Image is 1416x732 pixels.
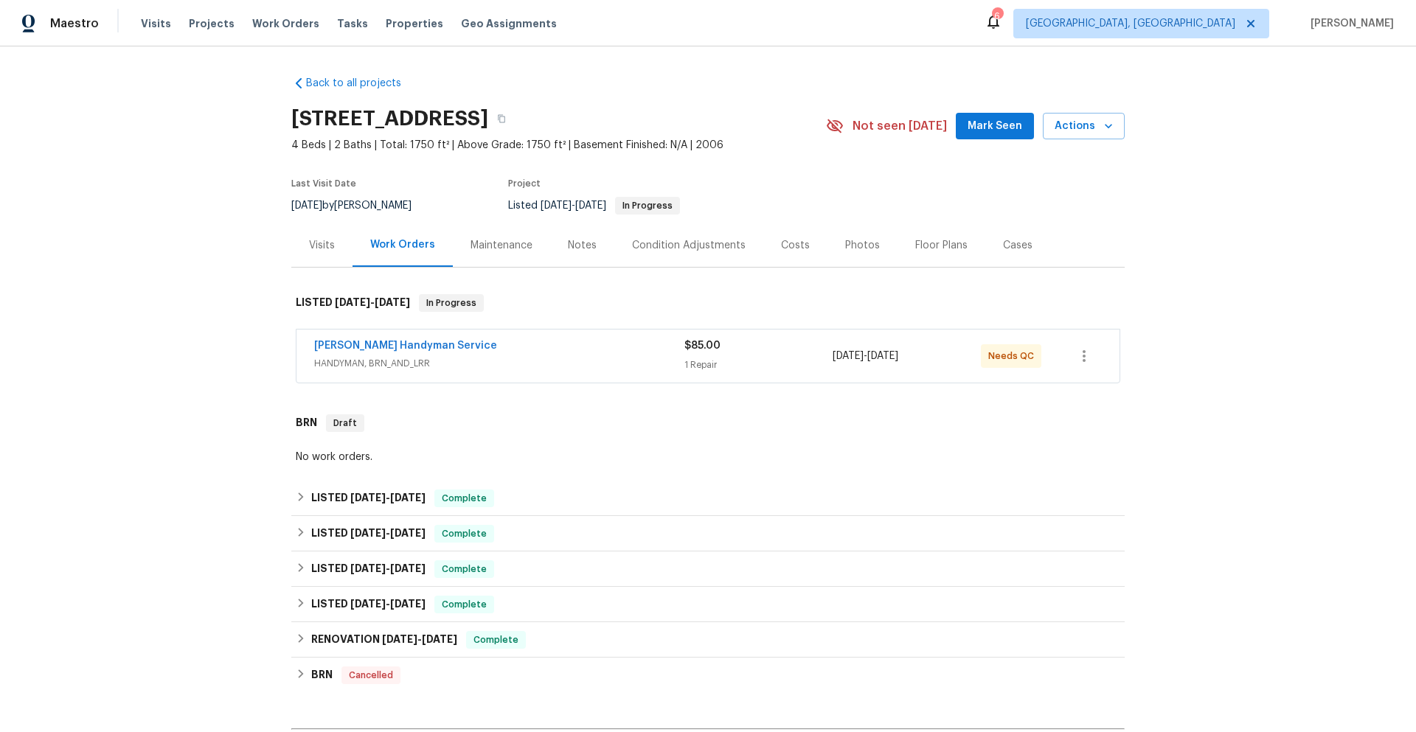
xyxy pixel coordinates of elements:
span: Complete [436,526,493,541]
span: [DATE] [867,351,898,361]
span: Tasks [337,18,368,29]
span: Complete [468,632,524,647]
div: Photos [845,238,880,253]
span: Draft [327,416,363,431]
div: Cases [1003,238,1032,253]
div: Work Orders [370,237,435,252]
div: Condition Adjustments [632,238,746,253]
button: Copy Address [488,105,515,132]
span: - [541,201,606,211]
span: Actions [1055,117,1113,136]
span: Properties [386,16,443,31]
a: [PERSON_NAME] Handyman Service [314,341,497,351]
div: BRN Cancelled [291,658,1125,693]
span: Complete [436,562,493,576]
span: [DATE] [350,528,386,538]
div: Floor Plans [915,238,968,253]
div: Costs [781,238,810,253]
span: [DATE] [833,351,864,361]
span: [DATE] [390,563,426,574]
h6: LISTED [296,294,410,312]
span: $85.00 [684,341,721,351]
h6: BRN [311,666,333,684]
span: - [350,492,426,503]
span: Projects [189,16,235,31]
h6: BRN [296,414,317,432]
span: - [833,349,898,363]
span: Visits [141,16,171,31]
span: [DATE] [335,297,370,307]
div: Notes [568,238,597,253]
div: 6 [992,9,1002,24]
h6: LISTED [311,525,426,543]
span: - [382,634,457,644]
span: - [335,297,410,307]
span: [GEOGRAPHIC_DATA], [GEOGRAPHIC_DATA] [1026,16,1235,31]
span: [DATE] [541,201,572,211]
div: LISTED [DATE]-[DATE]Complete [291,481,1125,516]
span: [DATE] [291,201,322,211]
span: Mark Seen [968,117,1022,136]
div: LISTED [DATE]-[DATE]In Progress [291,279,1125,327]
div: BRN Draft [291,400,1125,447]
span: [DATE] [575,201,606,211]
h2: [STREET_ADDRESS] [291,111,488,126]
div: LISTED [DATE]-[DATE]Complete [291,551,1125,587]
span: Complete [436,491,493,506]
span: Needs QC [988,349,1040,363]
span: Geo Assignments [461,16,557,31]
button: Actions [1043,113,1125,140]
div: LISTED [DATE]-[DATE]Complete [291,587,1125,622]
span: 4 Beds | 2 Baths | Total: 1750 ft² | Above Grade: 1750 ft² | Basement Finished: N/A | 2006 [291,138,826,153]
span: In Progress [420,296,482,310]
span: Complete [436,597,493,612]
button: Mark Seen [956,113,1034,140]
span: [DATE] [422,634,457,644]
div: 1 Repair [684,358,833,372]
span: Last Visit Date [291,179,356,188]
h6: LISTED [311,489,426,507]
a: Back to all projects [291,76,433,91]
span: Cancelled [343,668,399,683]
span: In Progress [617,201,678,210]
span: [PERSON_NAME] [1305,16,1394,31]
span: [DATE] [350,599,386,609]
h6: LISTED [311,596,426,613]
span: - [350,528,426,538]
span: Listed [508,201,680,211]
span: Not seen [DATE] [853,119,947,133]
span: HANDYMAN, BRN_AND_LRR [314,356,684,371]
div: LISTED [DATE]-[DATE]Complete [291,516,1125,551]
span: Maestro [50,16,99,31]
div: Maintenance [471,238,532,253]
span: Project [508,179,541,188]
h6: LISTED [311,560,426,578]
span: [DATE] [382,634,417,644]
div: No work orders. [296,450,1120,464]
div: Visits [309,238,335,253]
span: - [350,563,426,574]
div: RENOVATION [DATE]-[DATE]Complete [291,622,1125,658]
span: [DATE] [390,492,426,503]
span: Work Orders [252,16,319,31]
h6: RENOVATION [311,631,457,649]
span: [DATE] [390,528,426,538]
span: [DATE] [390,599,426,609]
span: [DATE] [350,492,386,503]
div: by [PERSON_NAME] [291,197,429,215]
span: - [350,599,426,609]
span: [DATE] [350,563,386,574]
span: [DATE] [375,297,410,307]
